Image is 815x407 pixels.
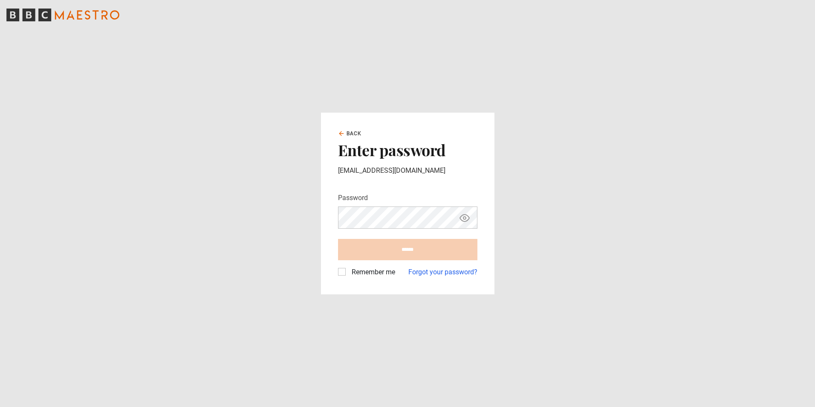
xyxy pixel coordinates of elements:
h2: Enter password [338,141,477,159]
label: Password [338,193,368,203]
svg: BBC Maestro [6,9,119,21]
span: Back [347,130,362,137]
a: Forgot your password? [408,267,477,277]
a: Back [338,130,362,137]
label: Remember me [348,267,395,277]
p: [EMAIL_ADDRESS][DOMAIN_NAME] [338,166,477,176]
button: Show password [457,210,472,225]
